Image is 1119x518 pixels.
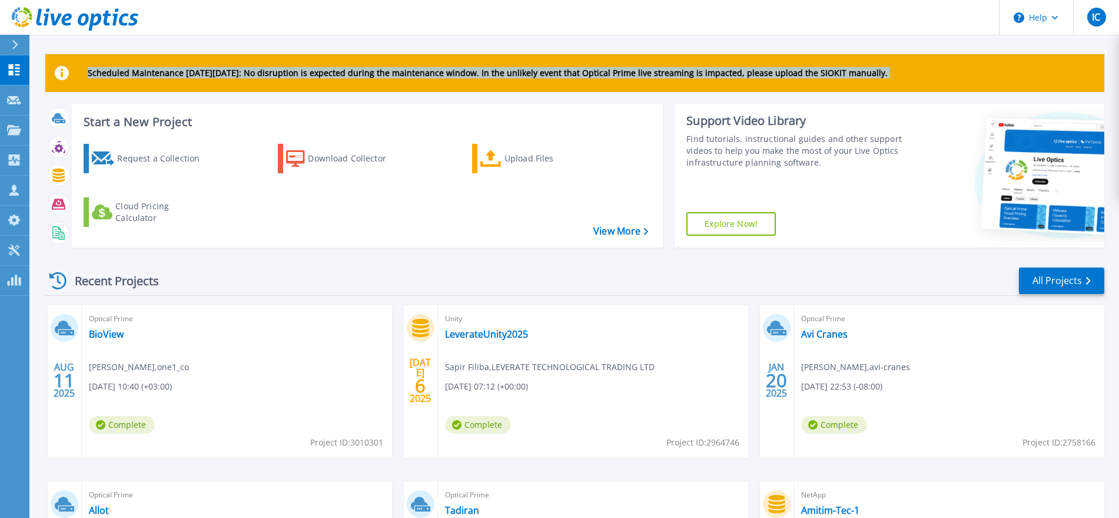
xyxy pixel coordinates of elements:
[504,147,599,170] div: Upload Files
[801,489,1097,501] span: NetApp
[84,144,215,173] a: Request a Collection
[1092,12,1100,22] span: IC
[115,200,210,224] div: Cloud Pricing Calculator
[1019,268,1104,294] a: All Projects
[766,375,787,385] span: 20
[801,380,882,393] span: [DATE] 22:53 (-08:00)
[88,68,888,78] p: Scheduled Maintenance [DATE][DATE]: No disruption is expected during the maintenance window. In t...
[801,504,859,516] a: Amitim-Tec-1
[445,328,528,340] a: LeverateUnity2025
[765,359,788,402] div: JAN 2025
[84,197,215,227] a: Cloud Pricing Calculator
[801,361,910,374] span: [PERSON_NAME] , avi-cranes
[89,504,109,516] a: Allot
[1022,436,1095,449] span: Project ID: 2758166
[89,312,385,325] span: Optical Prime
[445,380,528,393] span: [DATE] 07:12 (+00:00)
[54,375,75,385] span: 11
[117,147,211,170] div: Request a Collection
[415,381,426,391] span: 6
[45,266,175,295] div: Recent Projects
[445,504,479,516] a: Tadiran
[686,113,905,128] div: Support Video Library
[89,361,189,374] span: [PERSON_NAME] , one1_co
[686,212,776,236] a: Explore Now!
[666,436,739,449] span: Project ID: 2964746
[445,361,655,374] span: Sapir Filiba , LEVERATE TECHNOLOGICAL TRADING LTD
[801,416,867,434] span: Complete
[278,144,409,173] a: Download Collector
[89,416,155,434] span: Complete
[89,328,124,340] a: BioView
[801,312,1097,325] span: Optical Prime
[472,144,603,173] a: Upload Files
[84,116,648,128] h3: Start a New Project
[686,133,905,169] div: Find tutorials, instructional guides and other support videos to help you make the most of your L...
[801,328,848,340] a: Avi Cranes
[89,380,172,393] span: [DATE] 10:40 (+03:00)
[593,226,648,237] a: View More
[89,489,385,501] span: Optical Prime
[310,436,383,449] span: Project ID: 3010301
[445,312,741,325] span: Unity
[53,359,75,402] div: AUG 2025
[445,489,741,501] span: Optical Prime
[445,416,511,434] span: Complete
[308,147,402,170] div: Download Collector
[409,359,431,402] div: [DATE] 2025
